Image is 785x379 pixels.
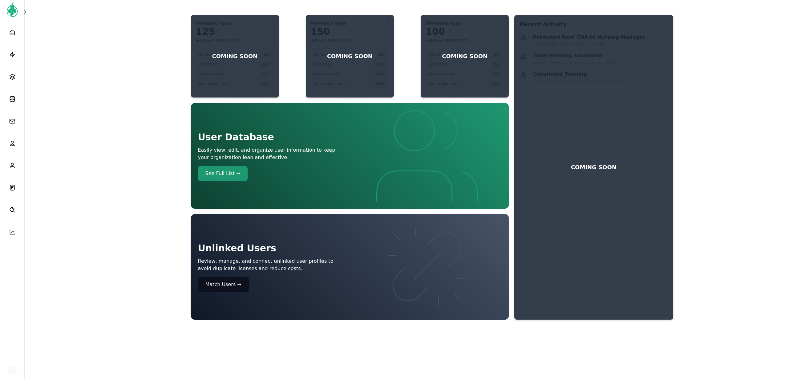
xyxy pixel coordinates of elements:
[198,277,249,292] button: Match Users →
[442,52,488,61] p: COMING SOON
[212,52,258,61] p: COMING SOON
[198,166,347,181] a: See Full List →
[352,221,502,313] img: Dashboard Users
[352,110,502,201] img: Dashboard Users
[198,241,347,255] h1: Unlinked Users
[571,163,617,172] p: COMING SOON
[198,146,347,161] p: Easily view, edit, and organize user information to keep your organization lean and effective.
[198,257,347,272] p: Review, manage, and connect unlinked user profiles to avoid duplicate licenses and reduce costs.
[198,277,347,292] a: Match Users →
[5,2,20,17] img: AccessGenie Logo
[327,52,373,61] p: COMING SOON
[198,130,347,144] h1: User Database
[198,166,248,181] button: See Full List →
